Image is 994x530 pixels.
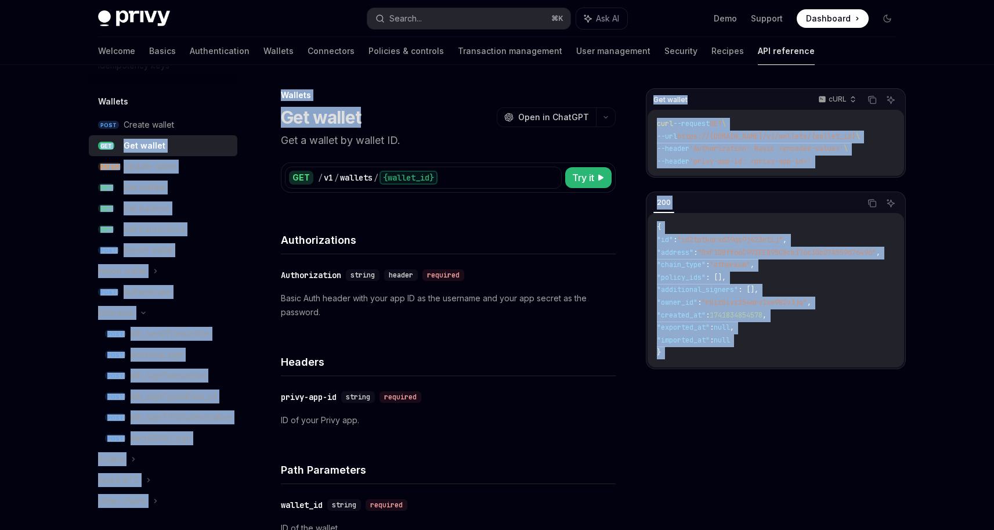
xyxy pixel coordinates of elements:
[829,95,847,104] p: cURL
[657,311,706,320] span: "created_at"
[576,37,650,65] a: User management
[572,171,594,185] span: Try it
[98,10,170,27] img: dark logo
[657,260,706,269] span: "chain_type"
[89,386,237,407] a: POSTeth_signTypedData_v4
[706,260,710,269] span: :
[98,37,135,65] a: Welcome
[657,235,673,244] span: "id"
[422,269,464,281] div: required
[281,413,616,427] p: ID of your Privy app.
[379,171,438,185] div: {wallet_id}
[334,172,339,183] div: /
[324,172,333,183] div: v1
[710,311,762,320] span: 1741834854578
[98,494,146,508] div: Other chains
[281,232,616,248] h4: Authorizations
[281,291,616,319] p: Basic Auth header with your app ID as the username and your app secret as the password.
[89,407,237,428] a: POSTeth_sign7702Authorization
[131,390,217,403] div: eth_signTypedData_v4
[689,157,811,166] span: 'privy-app-id: <privy-app-id>'
[883,196,898,211] button: Ask AI
[738,285,758,294] span: : [],
[876,248,880,257] span: ,
[281,89,616,101] div: Wallets
[131,410,232,424] div: eth_sign7702Authorization
[710,323,714,332] span: :
[664,37,697,65] a: Security
[105,351,126,359] span: POST
[702,298,807,307] span: "rkiz0ivz254drv1xw982v3jq"
[657,298,697,307] span: "owner_id"
[653,196,674,210] div: 200
[124,160,176,174] div: Update wallet
[518,111,589,123] span: Open in ChatGPT
[289,171,313,185] div: GET
[783,235,787,244] span: ,
[98,288,119,297] span: POST
[131,369,206,383] div: eth_signTransaction
[657,119,673,128] span: curl
[710,119,722,128] span: GET
[697,248,876,257] span: "0xF1DBff66C993EE895C8cb176c30b07A559d76496"
[98,264,146,278] div: Import wallet
[657,157,689,166] span: --header
[710,260,750,269] span: "ethereum"
[105,413,126,422] span: POST
[318,172,323,183] div: /
[124,243,173,257] div: Export wallet
[149,37,176,65] a: Basics
[89,177,237,198] a: GETGet wallets
[710,336,714,345] span: :
[98,452,124,466] div: Solana
[762,311,767,320] span: ,
[98,225,114,234] span: GET
[812,90,861,110] button: cURL
[751,13,783,24] a: Support
[722,119,726,128] span: \
[131,431,191,445] div: secp256k1_sign
[124,285,171,299] div: Authenticate
[730,323,734,332] span: ,
[807,298,811,307] span: ,
[657,132,677,141] span: --url
[281,499,323,511] div: wallet_id
[366,499,407,511] div: required
[865,92,880,107] button: Copy the contents from the code block
[190,37,250,65] a: Authentication
[714,13,737,24] a: Demo
[281,132,616,149] p: Get a wallet by wallet ID.
[565,167,612,188] button: Try it
[883,92,898,107] button: Ask AI
[105,330,126,338] span: POST
[281,354,616,370] h4: Headers
[98,142,114,150] span: GET
[263,37,294,65] a: Wallets
[105,434,126,443] span: POST
[458,37,562,65] a: Transaction management
[89,323,237,344] a: POSTeth_sendTransaction
[89,156,237,177] a: PATCHUpdate wallet
[677,235,783,244] span: "id2tptkqrxd39qo9j423etij"
[98,473,139,487] div: Spark BTC
[308,37,355,65] a: Connectors
[576,8,627,29] button: Ask AI
[89,282,237,302] a: POSTAuthenticate
[689,144,844,153] span: 'Authorization: Basic <encoded-value>'
[657,273,706,282] span: "policy_ids"
[389,271,413,280] span: header
[551,14,563,23] span: ⌘ K
[677,132,856,141] span: https://[DOMAIN_NAME]/v1/wallets/{wallet_id}
[379,391,421,403] div: required
[806,13,851,24] span: Dashboard
[350,271,375,280] span: string
[844,144,848,153] span: \
[711,37,744,65] a: Recipes
[98,246,119,255] span: POST
[346,392,370,402] span: string
[89,135,237,156] a: GETGet wallet
[657,285,738,294] span: "additional_signers"
[131,327,210,341] div: eth_sendTransaction
[124,181,165,194] div: Get wallets
[657,222,661,232] span: {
